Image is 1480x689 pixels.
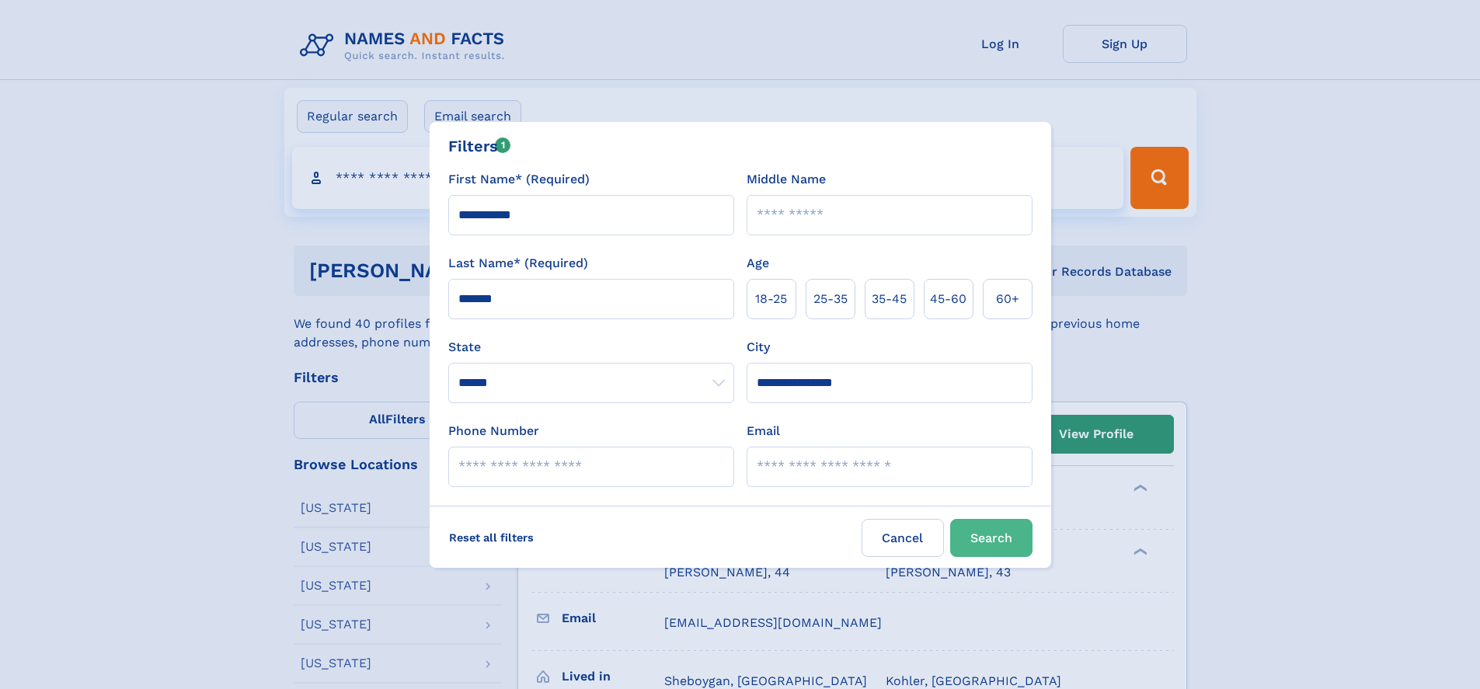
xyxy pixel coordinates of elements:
[448,254,588,273] label: Last Name* (Required)
[747,254,769,273] label: Age
[862,519,944,557] label: Cancel
[872,290,907,308] span: 35‑45
[747,338,770,357] label: City
[439,519,544,556] label: Reset all filters
[747,170,826,189] label: Middle Name
[755,290,787,308] span: 18‑25
[950,519,1033,557] button: Search
[930,290,966,308] span: 45‑60
[747,422,780,440] label: Email
[448,422,539,440] label: Phone Number
[448,170,590,189] label: First Name* (Required)
[448,134,511,158] div: Filters
[813,290,848,308] span: 25‑35
[996,290,1019,308] span: 60+
[448,338,734,357] label: State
